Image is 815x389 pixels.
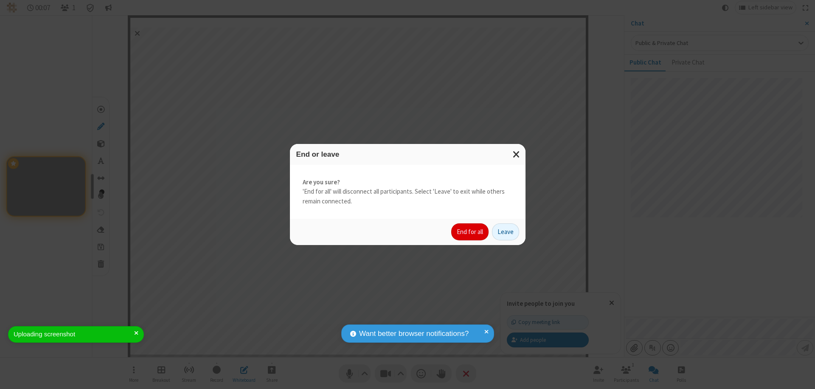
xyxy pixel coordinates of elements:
[303,178,513,187] strong: Are you sure?
[451,223,489,240] button: End for all
[14,330,134,339] div: Uploading screenshot
[359,328,469,339] span: Want better browser notifications?
[296,150,519,158] h3: End or leave
[290,165,526,219] div: 'End for all' will disconnect all participants. Select 'Leave' to exit while others remain connec...
[492,223,519,240] button: Leave
[508,144,526,165] button: Close modal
